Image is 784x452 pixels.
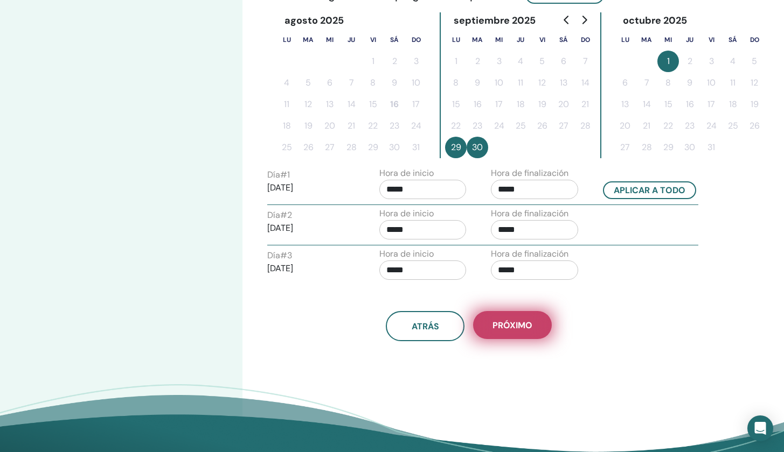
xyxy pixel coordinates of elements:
[467,51,488,72] button: 2
[491,167,568,180] label: Hora de finalización
[297,72,319,94] button: 5
[319,115,341,137] button: 20
[531,72,553,94] button: 12
[467,137,488,158] button: 30
[276,137,297,158] button: 25
[297,115,319,137] button: 19
[297,29,319,51] th: martes
[386,311,464,341] button: atrás
[488,115,510,137] button: 24
[700,51,722,72] button: 3
[531,29,553,51] th: viernes
[636,137,657,158] button: 28
[679,94,700,115] button: 16
[679,72,700,94] button: 9
[744,115,765,137] button: 26
[553,29,574,51] th: sábado
[491,207,568,220] label: Hora de finalización
[614,29,636,51] th: lunes
[379,248,434,260] label: Hora de inicio
[657,72,679,94] button: 8
[722,72,744,94] button: 11
[744,29,765,51] th: domingo
[362,72,384,94] button: 8
[722,51,744,72] button: 4
[657,137,679,158] button: 29
[319,94,341,115] button: 13
[319,137,341,158] button: 27
[491,248,568,260] label: Hora de finalización
[679,137,700,158] button: 30
[614,115,636,137] button: 20
[722,94,744,115] button: 18
[467,72,488,94] button: 9
[297,137,319,158] button: 26
[553,72,574,94] button: 13
[267,209,292,222] label: Día # 2
[636,29,657,51] th: martes
[467,94,488,115] button: 16
[488,51,510,72] button: 3
[445,51,467,72] button: 1
[636,72,657,94] button: 7
[384,115,405,137] button: 23
[614,12,696,29] div: octubre 2025
[700,94,722,115] button: 17
[319,29,341,51] th: miércoles
[679,29,700,51] th: jueves
[657,51,679,72] button: 1
[267,262,355,275] p: [DATE]
[445,29,467,51] th: lunes
[276,12,353,29] div: agosto 2025
[467,29,488,51] th: martes
[412,321,439,332] span: atrás
[553,94,574,115] button: 20
[488,72,510,94] button: 10
[510,72,531,94] button: 11
[467,115,488,137] button: 23
[636,115,657,137] button: 21
[445,137,467,158] button: 29
[384,137,405,158] button: 30
[700,137,722,158] button: 31
[614,137,636,158] button: 27
[341,72,362,94] button: 7
[362,137,384,158] button: 29
[384,29,405,51] th: sábado
[553,115,574,137] button: 27
[341,115,362,137] button: 21
[574,29,596,51] th: domingo
[574,94,596,115] button: 21
[657,94,679,115] button: 15
[747,415,773,441] div: Open Intercom Messenger
[603,181,696,199] button: Aplicar a todo
[405,72,427,94] button: 10
[700,115,722,137] button: 24
[553,51,574,72] button: 6
[510,115,531,137] button: 25
[445,94,467,115] button: 15
[574,51,596,72] button: 7
[384,94,405,115] button: 16
[267,249,292,262] label: Día # 3
[405,94,427,115] button: 17
[384,72,405,94] button: 9
[267,222,355,235] p: [DATE]
[558,9,575,31] button: Go to previous month
[384,51,405,72] button: 2
[744,72,765,94] button: 12
[679,51,700,72] button: 2
[341,137,362,158] button: 28
[445,115,467,137] button: 22
[276,94,297,115] button: 11
[744,94,765,115] button: 19
[575,9,593,31] button: Go to next month
[362,115,384,137] button: 22
[722,29,744,51] th: sábado
[362,51,384,72] button: 1
[405,51,427,72] button: 3
[276,29,297,51] th: lunes
[341,94,362,115] button: 14
[744,51,765,72] button: 5
[276,72,297,94] button: 4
